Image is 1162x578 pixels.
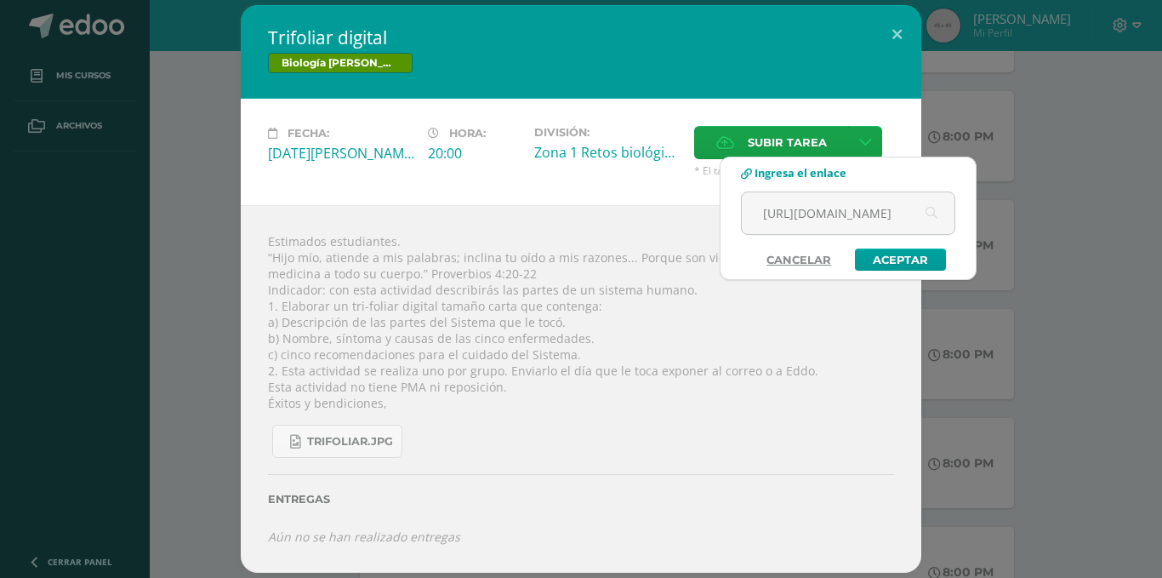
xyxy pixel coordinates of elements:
[268,53,413,73] span: Biología [PERSON_NAME] V
[272,425,402,458] a: Trifoliar.jpg
[268,529,460,545] i: Aún no se han realizado entregas
[873,5,921,63] button: Close (Esc)
[428,144,521,163] div: 20:00
[534,126,681,139] label: División:
[449,127,486,140] span: Hora:
[855,249,946,271] a: Aceptar
[742,192,954,234] input: Ej. www.google.com
[268,493,894,506] label: Entregas
[288,127,329,140] span: Fecha:
[268,26,894,49] h2: Trifoliar digital
[749,249,848,271] a: Cancelar
[748,127,827,158] span: Subir tarea
[534,143,681,162] div: Zona 1 Retos biológicos
[307,435,393,449] span: Trifoliar.jpg
[694,163,894,178] span: * El tamaño máximo permitido es 50 MB
[241,205,921,572] div: Estimados estudiantes. “Hijo mío, atiende a mis palabras; inclina tu oído a mis razones... Porque...
[268,144,414,163] div: [DATE][PERSON_NAME]
[755,165,846,180] span: Ingresa el enlace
